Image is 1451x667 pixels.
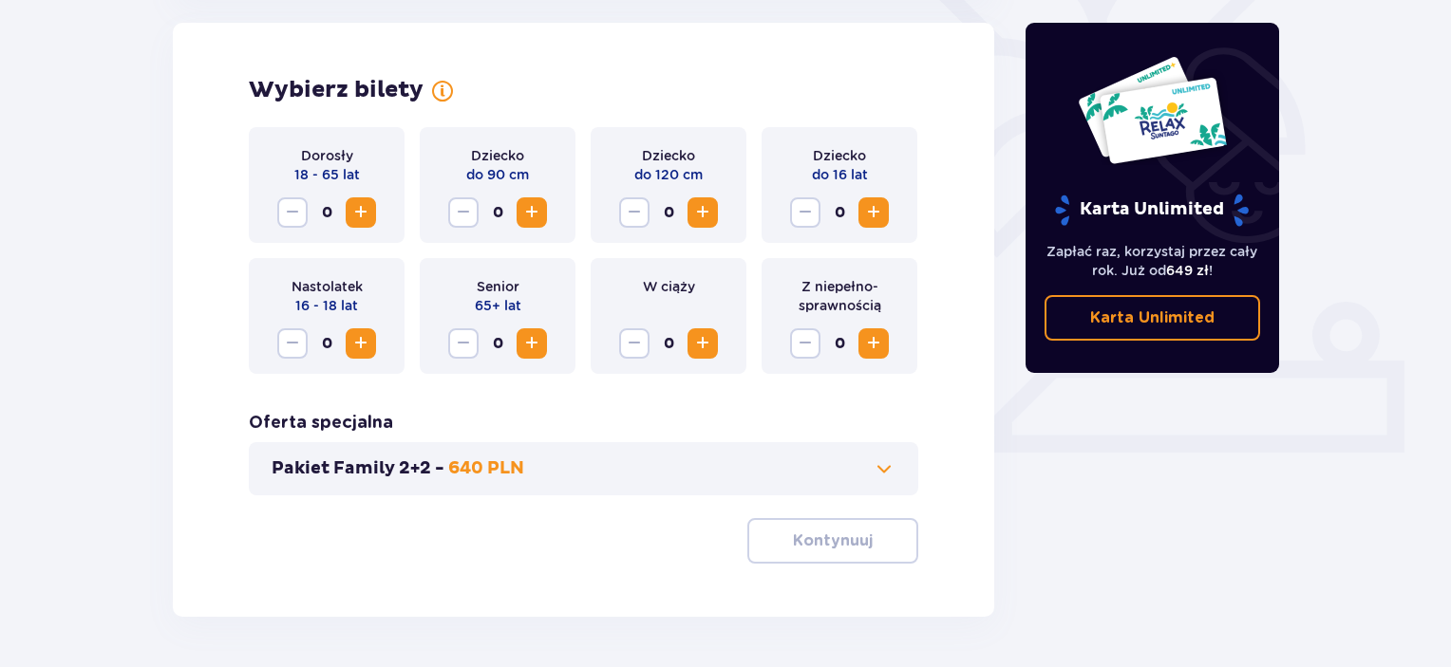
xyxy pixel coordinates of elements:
[272,457,444,480] p: Pakiet Family 2+2 -
[824,328,855,359] span: 0
[1045,295,1261,341] a: Karta Unlimited
[653,328,684,359] span: 0
[448,457,524,480] p: 640 PLN
[747,518,918,564] button: Kontynuuj
[346,328,376,359] button: Zwiększ
[471,146,524,165] p: Dziecko
[294,165,360,184] p: 18 - 65 lat
[1045,242,1261,280] p: Zapłać raz, korzystaj przez cały rok. Już od !
[517,328,547,359] button: Zwiększ
[642,146,695,165] p: Dziecko
[619,328,650,359] button: Zmniejsz
[466,165,529,184] p: do 90 cm
[272,457,895,480] button: Pakiet Family 2+2 -640 PLN
[790,197,820,228] button: Zmniejsz
[688,197,718,228] button: Zwiększ
[643,277,695,296] p: W ciąży
[688,328,718,359] button: Zwiększ
[301,146,353,165] p: Dorosły
[634,165,703,184] p: do 120 cm
[477,277,519,296] p: Senior
[619,197,650,228] button: Zmniejsz
[475,296,521,315] p: 65+ lat
[311,197,342,228] span: 0
[311,328,342,359] span: 0
[249,412,393,435] h3: Oferta specjalna
[1077,55,1228,165] img: Dwie karty całoroczne do Suntago z napisem 'UNLIMITED RELAX', na białym tle z tropikalnymi liśćmi...
[292,277,363,296] p: Nastolatek
[1090,307,1215,328] p: Karta Unlimited
[858,197,889,228] button: Zwiększ
[812,165,868,184] p: do 16 lat
[482,328,513,359] span: 0
[777,277,902,315] p: Z niepełno­sprawnością
[858,328,889,359] button: Zwiększ
[482,197,513,228] span: 0
[653,197,684,228] span: 0
[277,197,308,228] button: Zmniejsz
[448,197,479,228] button: Zmniejsz
[824,197,855,228] span: 0
[1053,194,1251,227] p: Karta Unlimited
[793,530,873,551] p: Kontynuuj
[249,76,424,104] h2: Wybierz bilety
[448,328,479,359] button: Zmniejsz
[295,296,358,315] p: 16 - 18 lat
[790,328,820,359] button: Zmniejsz
[813,146,866,165] p: Dziecko
[1166,263,1209,278] span: 649 zł
[277,328,308,359] button: Zmniejsz
[517,197,547,228] button: Zwiększ
[346,197,376,228] button: Zwiększ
